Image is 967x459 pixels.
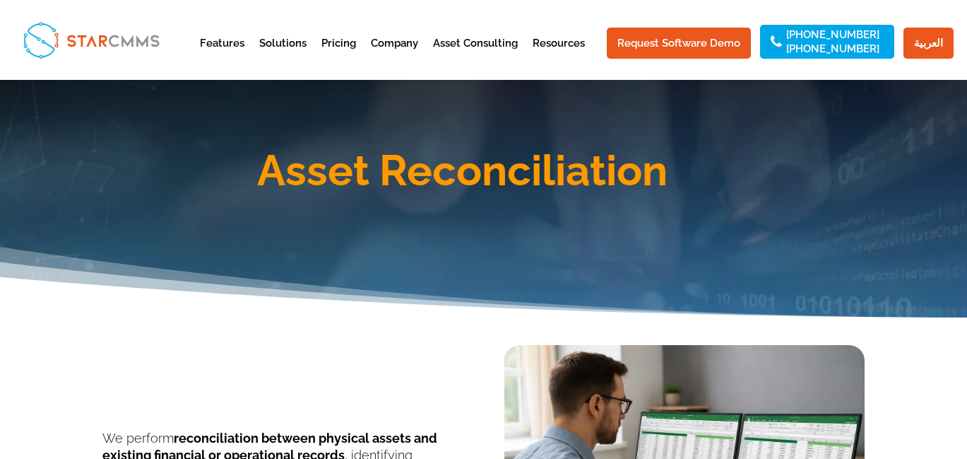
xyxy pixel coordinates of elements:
a: Request Software Demo [607,28,751,59]
a: [PHONE_NUMBER] [786,30,879,40]
a: [PHONE_NUMBER] [786,44,879,54]
a: Solutions [259,38,307,73]
a: Pricing [321,38,356,73]
a: Features [200,38,244,73]
a: Asset Consulting [433,38,518,73]
a: Resources [533,38,585,73]
h1: Asset Reconciliation [60,149,865,199]
a: العربية [903,28,954,59]
a: Company [371,38,418,73]
img: StarCMMS [17,16,165,64]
